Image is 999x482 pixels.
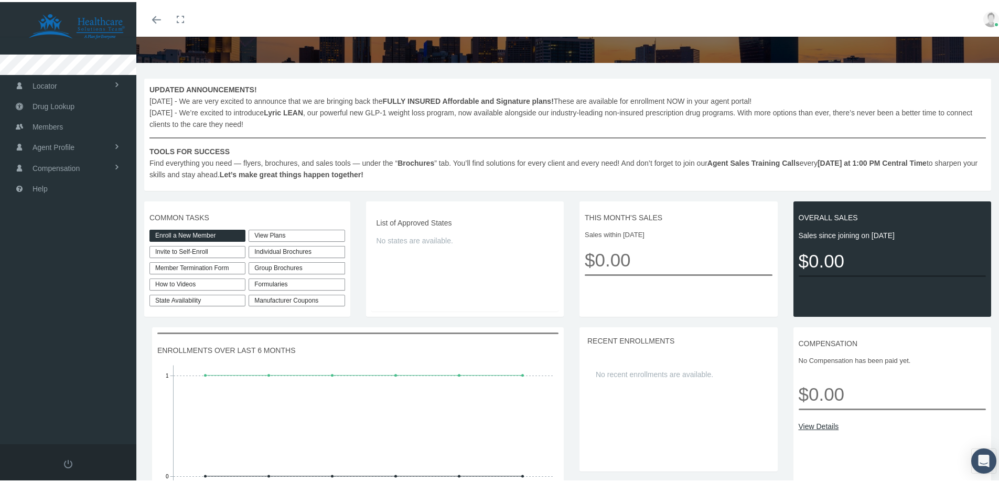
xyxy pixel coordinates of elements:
[149,228,245,240] a: Enroll a New Member
[818,157,927,165] b: [DATE] at 1:00 PM Central Time
[149,210,345,221] span: COMMON TASKS
[249,276,345,288] div: Formularies
[149,260,245,272] a: Member Termination Form
[14,12,139,38] img: HEALTHCARE SOLUTIONS TEAM, LLC
[588,359,721,386] div: No recent enrollments are available.
[33,177,48,197] span: Help
[799,210,986,221] span: OVERALL SALES
[971,446,996,472] div: Open Intercom Messenger
[33,115,63,135] span: Members
[166,371,169,377] tspan: 1
[149,82,986,178] span: [DATE] - We are very excited to announce that we are bringing back the These are available for en...
[383,95,554,103] b: FULLY INSURED Affordable and Signature plans!
[587,335,674,343] span: RECENT ENROLLMENTS
[149,293,245,305] a: State Availability
[585,210,772,221] span: THIS MONTH'S SALES
[220,168,363,177] b: Let’s make great things happen together!
[799,244,986,273] span: $0.00
[166,472,169,477] tspan: 0
[149,276,245,288] a: How to Videos
[249,260,345,272] div: Group Brochures
[249,228,345,240] a: View Plans
[799,419,986,430] a: View Details
[377,233,554,244] span: No states are available.
[33,135,74,155] span: Agent Profile
[585,243,772,272] span: $0.00
[398,157,434,165] b: Brochures
[707,157,800,165] b: Agent Sales Training Calls
[149,145,230,154] b: TOOLS FOR SUCCESS
[799,336,986,347] span: COMPENSATION
[33,94,74,114] span: Drug Lookup
[983,9,999,25] img: user-placeholder.jpg
[799,228,986,239] span: Sales since joining on [DATE]
[249,293,345,305] a: Manufacturer Coupons
[377,215,554,227] span: List of Approved States
[157,342,558,354] span: ENROLLMENTS OVER LAST 6 MONTHS
[149,244,245,256] a: Invite to Self-Enroll
[149,83,257,92] b: UPDATED ANNOUNCEMENTS!
[33,74,57,94] span: Locator
[264,106,303,115] b: Lyric LEAN
[249,244,345,256] div: Individual Brochures
[33,156,80,176] span: Compensation
[799,370,986,406] span: $0.00
[585,228,772,238] span: Sales within [DATE]
[799,354,986,364] span: No Compensation has been paid yet.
